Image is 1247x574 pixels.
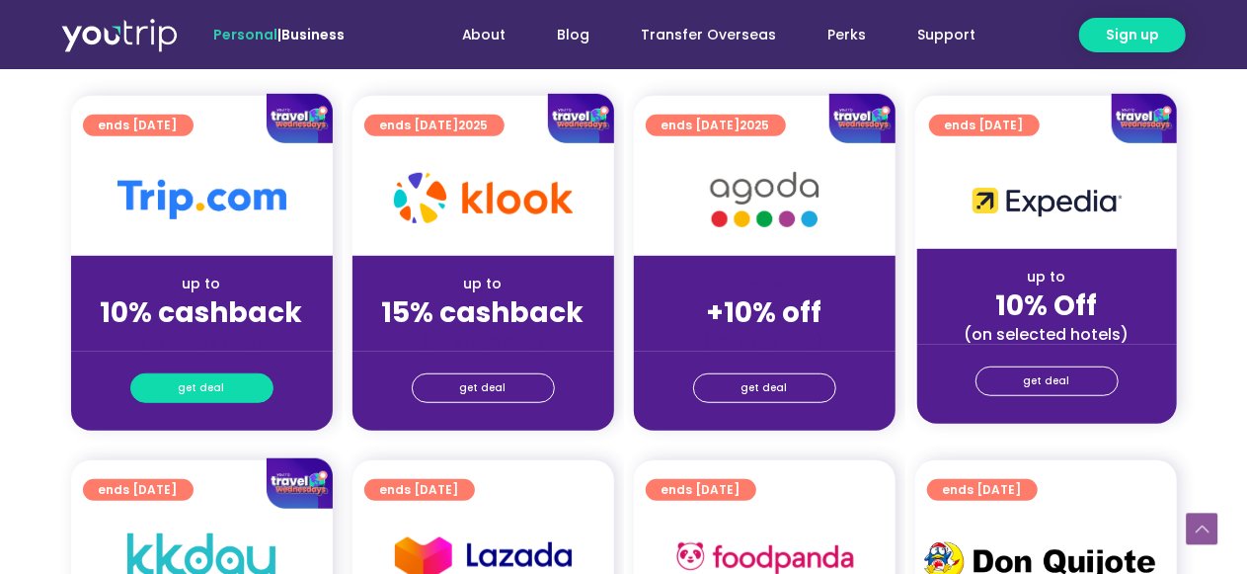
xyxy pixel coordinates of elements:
[87,331,317,352] div: (for stays only)
[996,287,1098,325] strong: 10% Off
[933,324,1161,345] div: (on selected hotels)
[616,17,803,53] a: Transfer Overseas
[368,331,598,352] div: (for stays only)
[213,25,345,44] span: |
[101,293,303,332] strong: 10% cashback
[380,479,459,501] span: ends [DATE]
[741,374,788,402] span: get deal
[893,17,1002,53] a: Support
[382,293,585,332] strong: 15% cashback
[1024,368,1070,395] span: get deal
[975,367,1119,396] a: get deal
[412,373,555,403] a: get deal
[364,479,475,501] a: ends [DATE]
[746,274,783,293] span: up to
[662,479,740,501] span: ends [DATE]
[179,374,225,402] span: get deal
[87,274,317,294] div: up to
[943,479,1022,501] span: ends [DATE]
[1106,25,1159,45] span: Sign up
[532,17,616,53] a: Blog
[803,17,893,53] a: Perks
[398,17,1002,53] nav: Menu
[646,479,756,501] a: ends [DATE]
[693,373,836,403] a: get deal
[933,267,1161,287] div: up to
[130,373,273,403] a: get deal
[460,374,507,402] span: get deal
[1079,18,1186,52] a: Sign up
[650,331,880,352] div: (for stays only)
[927,479,1038,501] a: ends [DATE]
[213,25,277,44] span: Personal
[436,17,532,53] a: About
[707,293,822,332] strong: +10% off
[368,274,598,294] div: up to
[281,25,345,44] a: Business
